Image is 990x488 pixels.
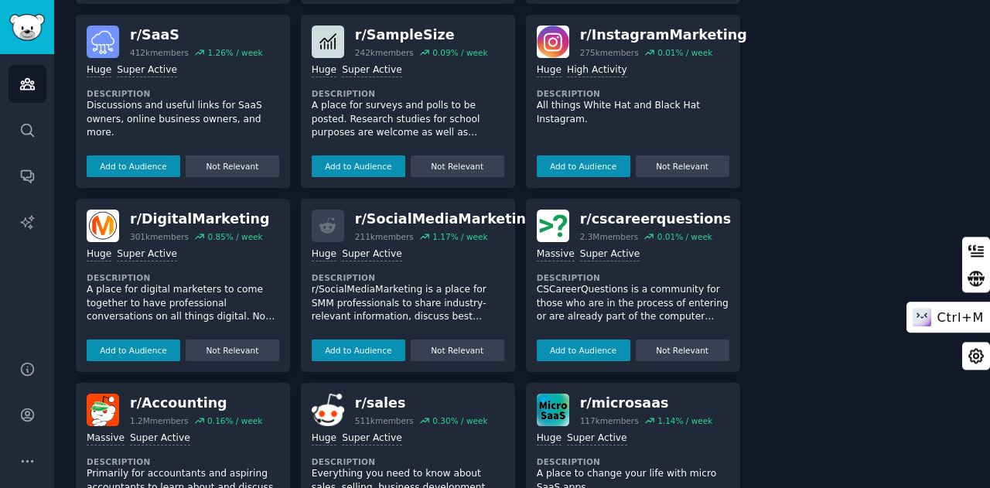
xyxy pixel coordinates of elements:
dt: Description [312,456,504,467]
div: 0.01 % / week [657,47,712,58]
button: Add to Audience [312,340,405,361]
dt: Description [537,456,729,467]
div: Super Active [117,247,177,262]
div: 242k members [355,47,414,58]
div: Massive [87,432,125,446]
dt: Description [87,272,279,283]
button: Not Relevant [186,155,279,177]
div: r/ sales [355,394,488,413]
div: Super Active [342,432,402,446]
div: 0.01 % / week [657,231,712,242]
div: 0.30 % / week [432,415,487,426]
div: Super Active [117,63,177,78]
dt: Description [312,88,504,99]
div: 1.17 % / week [432,231,487,242]
img: SampleSize [312,26,344,58]
div: Super Active [342,247,402,262]
div: r/ SaaS [130,26,263,45]
button: Add to Audience [312,155,405,177]
img: InstagramMarketing [537,26,569,58]
div: 1.26 % / week [207,47,262,58]
div: High Activity [567,63,627,78]
img: GummySearch logo [9,14,45,41]
p: r/SocialMediaMarketing is a place for SMM professionals to share industry-relevant information, d... [312,283,504,324]
button: Not Relevant [411,340,504,361]
p: A place for surveys and polls to be posted. Research studies for school purposes are welcome as w... [312,99,504,140]
div: Super Active [130,432,190,446]
div: r/ microsaas [580,394,713,413]
div: 0.85 % / week [207,231,262,242]
img: microsaas [537,394,569,426]
div: 301k members [130,231,189,242]
div: 1.2M members [130,415,189,426]
img: sales [312,394,344,426]
div: Super Active [567,432,627,446]
dt: Description [87,456,279,467]
div: Huge [312,63,336,78]
div: r/ SocialMediaMarketing [355,210,536,229]
p: CSCareerQuestions is a community for those who are in the process of entering or are already part... [537,283,729,324]
dt: Description [537,272,729,283]
div: 1.14 % / week [657,415,712,426]
div: Huge [312,432,336,446]
dt: Description [312,272,504,283]
img: cscareerquestions [537,210,569,242]
div: 412k members [130,47,189,58]
img: Accounting [87,394,119,426]
div: Huge [87,247,111,262]
div: 0.16 % / week [207,415,262,426]
button: Not Relevant [636,155,729,177]
div: r/ InstagramMarketing [580,26,747,45]
img: SaaS [87,26,119,58]
div: r/ cscareerquestions [580,210,732,229]
button: Not Relevant [186,340,279,361]
div: Huge [312,247,336,262]
div: Huge [537,63,562,78]
div: Super Active [342,63,402,78]
p: Discussions and useful links for SaaS owners, online business owners, and more. [87,99,279,140]
button: Add to Audience [87,340,180,361]
div: r/ DigitalMarketing [130,210,270,229]
button: Not Relevant [636,340,729,361]
button: Add to Audience [537,340,630,361]
p: A place for digital marketers to come together to have professional conversations on all things d... [87,283,279,324]
button: Add to Audience [537,155,630,177]
div: 2.3M members [580,231,639,242]
button: Not Relevant [411,155,504,177]
p: All things White Hat and Black Hat Instagram. [537,99,729,126]
div: 0.09 % / week [432,47,487,58]
div: Massive [537,247,575,262]
dt: Description [537,88,729,99]
div: Huge [87,63,111,78]
div: r/ SampleSize [355,26,488,45]
div: Super Active [580,247,640,262]
div: 211k members [355,231,414,242]
div: r/ Accounting [130,394,262,413]
button: Add to Audience [87,155,180,177]
div: 511k members [355,415,414,426]
div: 117k members [580,415,639,426]
div: 275k members [580,47,639,58]
div: Huge [537,432,562,446]
dt: Description [87,88,279,99]
img: DigitalMarketing [87,210,119,242]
